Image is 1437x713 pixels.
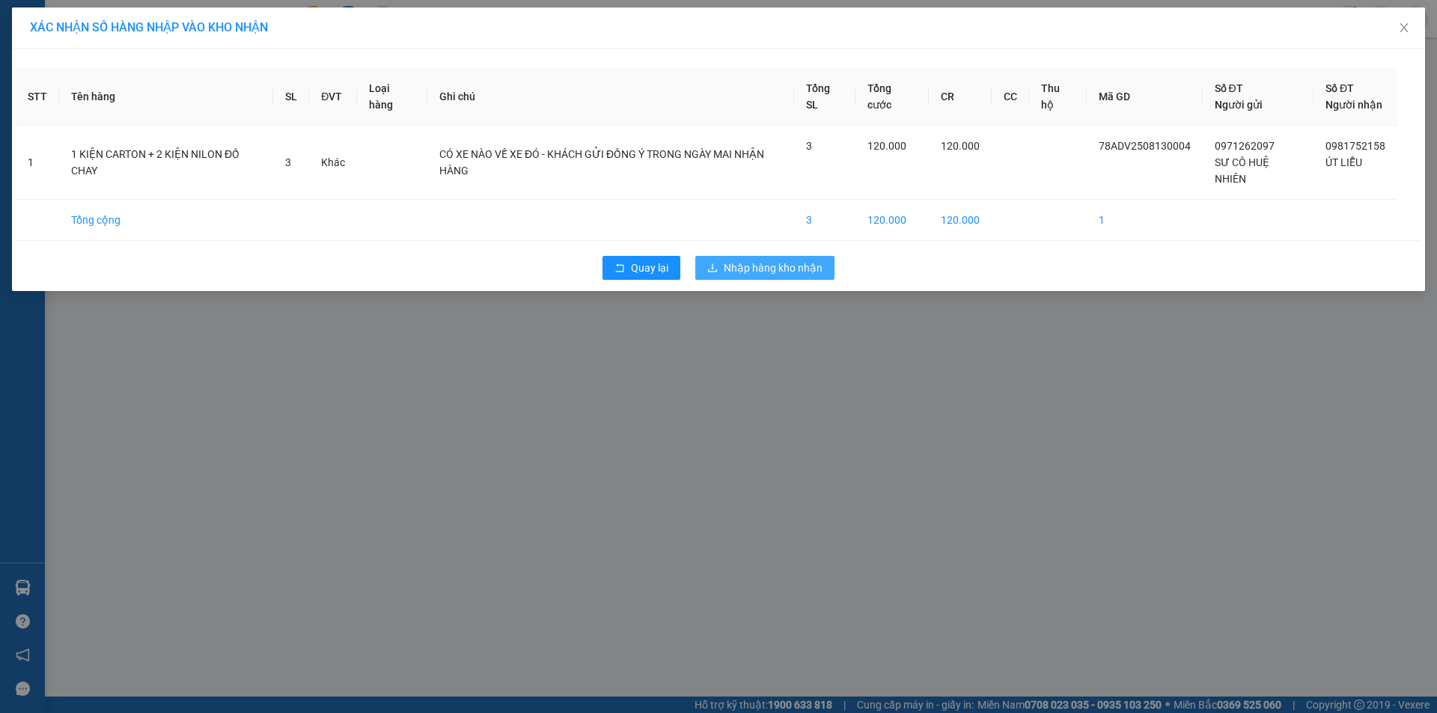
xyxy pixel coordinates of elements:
[1087,68,1203,126] th: Mã GD
[1215,140,1275,152] span: 0971262097
[1215,99,1263,111] span: Người gửi
[59,68,273,126] th: Tên hàng
[992,68,1029,126] th: CC
[59,126,273,200] td: 1 KIỆN CARTON + 2 KIỆN NILON ĐỒ CHAY
[602,256,680,280] button: rollbackQuay lại
[1087,200,1203,241] td: 1
[794,200,855,241] td: 3
[1325,140,1385,152] span: 0981752158
[1099,140,1191,152] span: 78ADV2508130004
[806,140,812,152] span: 3
[695,256,835,280] button: downloadNhập hàng kho nhận
[285,156,291,168] span: 3
[1215,82,1243,94] span: Số ĐT
[16,68,59,126] th: STT
[30,20,268,34] span: XÁC NHẬN SỐ HÀNG NHẬP VÀO KHO NHẬN
[309,68,357,126] th: ĐVT
[273,68,309,126] th: SL
[941,140,980,152] span: 120.000
[357,68,427,126] th: Loại hàng
[1325,82,1354,94] span: Số ĐT
[16,126,59,200] td: 1
[1398,22,1410,34] span: close
[439,148,764,177] span: CÓ XE NÀO VỀ XE ĐÓ - KHÁCH GỬI ĐỒNG Ý TRONG NGÀY MAI NHẬN HÀNG
[631,260,668,276] span: Quay lại
[929,68,992,126] th: CR
[1325,156,1362,168] span: ÚT LIỄU
[309,126,357,200] td: Khác
[1215,156,1269,185] span: SƯ CÔ HUỆ NHIÊN
[1383,7,1425,49] button: Close
[614,263,625,275] span: rollback
[794,68,855,126] th: Tổng SL
[427,68,794,126] th: Ghi chú
[867,140,906,152] span: 120.000
[855,68,929,126] th: Tổng cước
[59,200,273,241] td: Tổng cộng
[929,200,992,241] td: 120.000
[707,263,718,275] span: download
[855,200,929,241] td: 120.000
[1325,99,1382,111] span: Người nhận
[724,260,823,276] span: Nhập hàng kho nhận
[1029,68,1086,126] th: Thu hộ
